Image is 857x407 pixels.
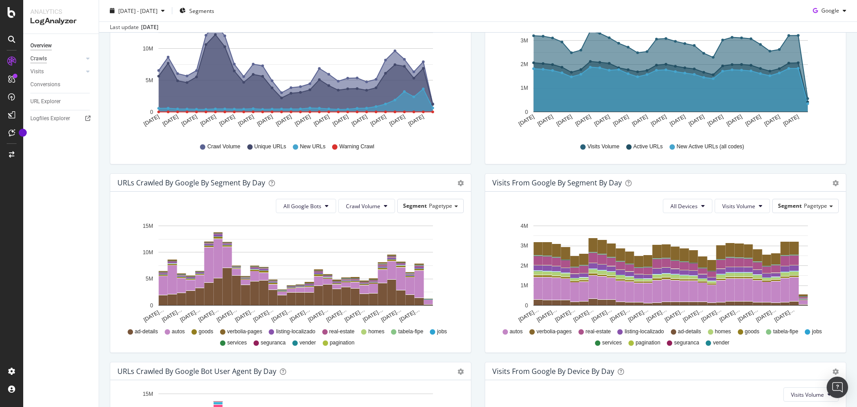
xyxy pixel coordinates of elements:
[510,328,523,336] span: autos
[458,180,464,186] div: gear
[715,328,731,336] span: homes
[674,339,699,347] span: seguranca
[520,282,528,289] text: 1M
[458,369,464,375] div: gear
[537,328,572,336] span: verbolia-pages
[330,339,354,347] span: pagination
[117,10,461,134] div: A chart.
[30,16,92,26] div: LogAnalyzer
[778,202,802,210] span: Segment
[593,113,611,127] text: [DATE]
[350,113,368,127] text: [DATE]
[492,367,614,376] div: Visits From Google By Device By Day
[176,4,218,18] button: Segments
[669,113,686,127] text: [DATE]
[663,199,712,213] button: All Devices
[189,7,214,14] span: Segments
[782,113,800,127] text: [DATE]
[370,113,387,127] text: [DATE]
[30,114,70,123] div: Logfiles Explorer
[429,202,452,210] span: Pagetype
[537,113,554,127] text: [DATE]
[294,113,312,127] text: [DATE]
[199,113,217,127] text: [DATE]
[117,220,461,324] svg: A chart.
[106,4,168,18] button: [DATE] - [DATE]
[143,391,153,397] text: 15M
[332,113,349,127] text: [DATE]
[180,113,198,127] text: [DATE]
[791,391,824,399] span: Visits Volume
[812,328,822,336] span: jobs
[110,23,158,31] div: Last update
[587,143,620,151] span: Visits Volume
[254,143,286,151] span: Unique URLs
[30,54,83,63] a: Crawls
[30,80,60,89] div: Conversions
[631,113,649,127] text: [DATE]
[525,109,528,115] text: 0
[715,199,770,213] button: Visits Volume
[329,328,355,336] span: real-estate
[30,97,92,106] a: URL Explorer
[118,7,158,14] span: [DATE] - [DATE]
[368,328,384,336] span: homes
[237,113,255,127] text: [DATE]
[636,339,660,347] span: pagination
[586,328,611,336] span: real-estate
[30,80,92,89] a: Conversions
[763,113,781,127] text: [DATE]
[30,7,92,16] div: Analytics
[346,202,380,210] span: Crawl Volume
[403,202,427,210] span: Segment
[827,377,848,398] div: Open Intercom Messenger
[142,113,160,127] text: [DATE]
[492,10,836,134] svg: A chart.
[30,114,92,123] a: Logfiles Explorer
[150,302,153,309] text: 0
[30,67,44,76] div: Visits
[150,109,153,115] text: 0
[602,339,622,347] span: services
[30,67,83,76] a: Visits
[713,339,729,347] span: vender
[804,202,827,210] span: Pagetype
[678,328,701,336] span: ad-details
[146,276,153,282] text: 5M
[687,113,705,127] text: [DATE]
[141,23,158,31] div: [DATE]
[783,387,839,402] button: Visits Volume
[520,263,528,269] text: 2M
[300,143,325,151] span: New URLs
[207,143,240,151] span: Crawl Volume
[30,41,92,50] a: Overview
[517,113,535,127] text: [DATE]
[832,180,839,186] div: gear
[146,77,153,84] text: 5M
[162,113,179,127] text: [DATE]
[388,113,406,127] text: [DATE]
[520,38,528,44] text: 3M
[725,113,743,127] text: [DATE]
[407,113,425,127] text: [DATE]
[117,178,265,187] div: URLs Crawled by Google By Segment By Day
[670,202,698,210] span: All Devices
[520,223,528,229] text: 4M
[574,113,592,127] text: [DATE]
[117,367,276,376] div: URLs Crawled by Google bot User Agent By Day
[199,328,213,336] span: goods
[19,129,27,137] div: Tooltip anchor
[275,113,293,127] text: [DATE]
[745,113,762,127] text: [DATE]
[633,143,663,151] span: Active URLs
[30,97,61,106] div: URL Explorer
[492,220,836,324] svg: A chart.
[520,85,528,92] text: 1M
[227,339,247,347] span: services
[172,328,185,336] span: autos
[832,369,839,375] div: gear
[218,113,236,127] text: [DATE]
[555,113,573,127] text: [DATE]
